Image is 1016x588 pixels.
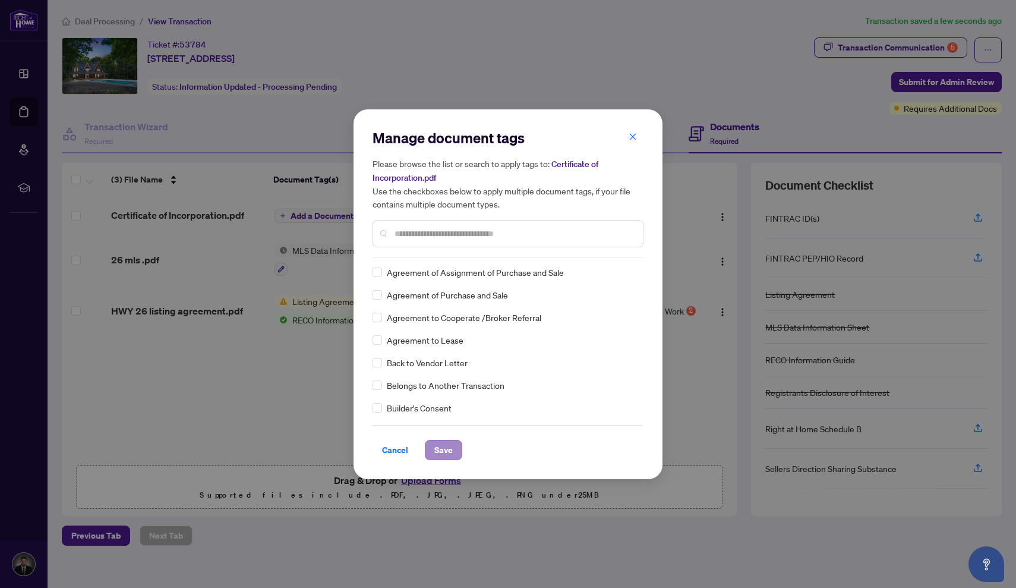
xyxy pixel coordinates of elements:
span: Agreement of Purchase and Sale [387,288,508,301]
span: Belongs to Another Transaction [387,379,504,392]
span: Certificate of Incorporation.pdf [373,159,598,183]
span: Back to Vendor Letter [387,356,468,369]
span: Agreement to Cooperate /Broker Referral [387,311,541,324]
span: Agreement to Lease [387,334,463,347]
span: Agreement of Assignment of Purchase and Sale [387,266,564,279]
span: close [629,133,637,141]
button: Open asap [968,546,1004,582]
h2: Manage document tags [373,128,643,147]
span: Save [434,441,453,460]
button: Save [425,440,462,460]
button: Cancel [373,440,418,460]
h5: Please browse the list or search to apply tags to: Use the checkboxes below to apply multiple doc... [373,157,643,210]
span: Cancel [382,441,408,460]
span: Builder's Consent [387,401,452,414]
